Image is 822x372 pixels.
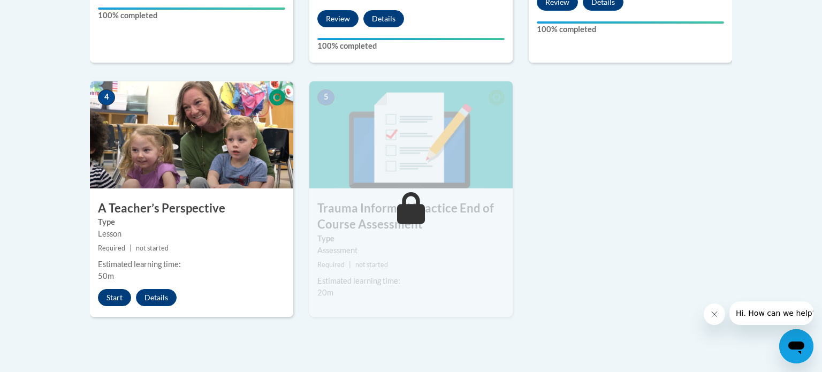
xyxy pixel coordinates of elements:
button: Review [317,10,359,27]
button: Start [98,289,131,306]
h3: Trauma Informed Practice End of Course Assessment [309,200,513,233]
span: | [130,244,132,252]
iframe: Close message [704,303,725,325]
span: Required [317,261,345,269]
label: 100% completed [317,40,505,52]
label: 100% completed [537,24,724,35]
h3: A Teacher’s Perspective [90,200,293,217]
span: 50m [98,271,114,280]
span: Required [98,244,125,252]
span: 5 [317,89,334,105]
div: Your progress [537,21,724,24]
label: 100% completed [98,10,285,21]
img: Course Image [90,81,293,188]
span: 20m [317,288,333,297]
span: Hi. How can we help? [6,7,87,16]
div: Estimated learning time: [98,259,285,270]
div: Estimated learning time: [317,275,505,287]
div: Assessment [317,245,505,256]
span: 4 [98,89,115,105]
div: Lesson [98,228,285,240]
iframe: Button to launch messaging window [779,329,813,363]
div: Your progress [317,38,505,40]
span: | [349,261,351,269]
iframe: Message from company [729,301,813,325]
button: Details [363,10,404,27]
img: Course Image [309,81,513,188]
button: Details [136,289,177,306]
div: Your progress [98,7,285,10]
span: not started [355,261,388,269]
label: Type [98,216,285,228]
span: not started [136,244,169,252]
label: Type [317,233,505,245]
